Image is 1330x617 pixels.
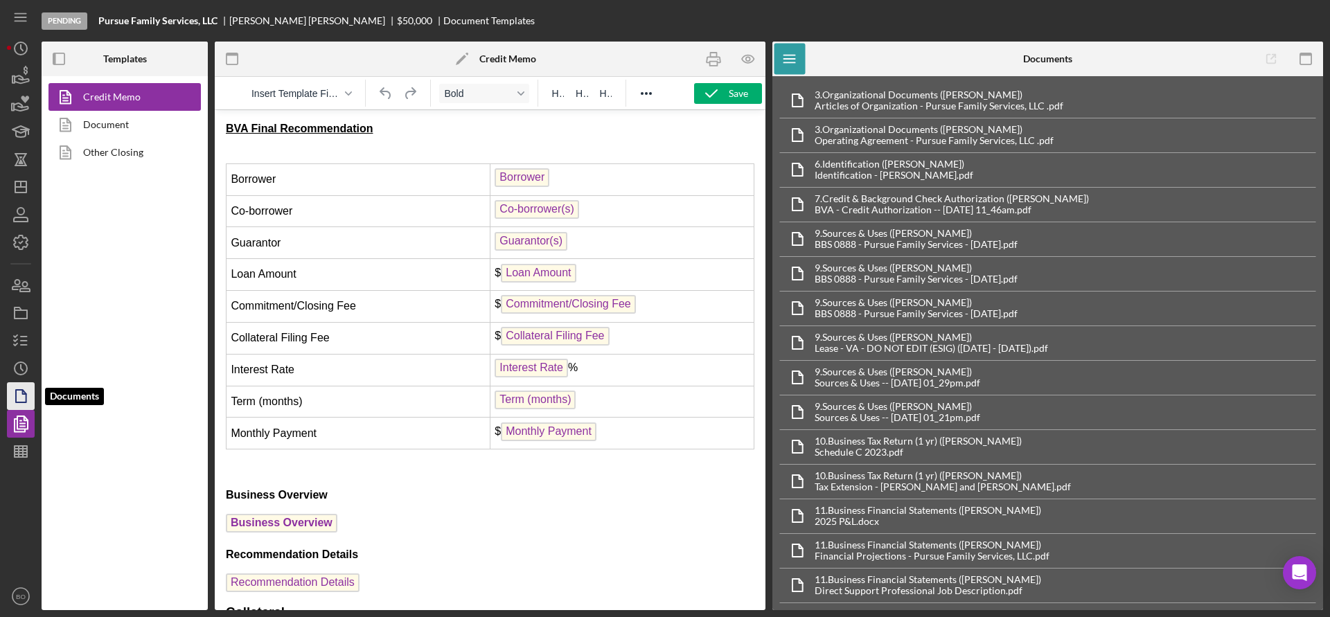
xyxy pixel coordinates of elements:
[570,84,594,103] button: Heading 2
[246,84,357,103] button: Insert Template Field
[815,343,1048,354] div: Lease - VA - DO NOT EDIT (ESIG) ([DATE] - [DATE]).pdf
[815,100,1063,111] div: Articles of Organization - Pursue Family Services, LLC .pdf
[12,180,276,212] td: Commitment/Closing Fee
[815,297,1018,308] div: 9. Sources & Uses ([PERSON_NAME])
[815,447,1022,458] div: Schedule C 2023.pdf
[229,15,397,26] div: [PERSON_NAME] [PERSON_NAME]
[815,159,973,170] div: 6. Identification ([PERSON_NAME])
[479,53,536,64] b: Credit Memo
[815,412,980,423] div: Sources & Uses -- [DATE] 01_21pm.pdf
[12,149,276,181] td: Loan Amount
[815,204,1089,215] div: BVA - Credit Authorization -- [DATE] 11_46am.pdf
[815,366,980,377] div: 9. Sources & Uses ([PERSON_NAME])
[48,83,194,111] a: Credit Memo
[275,244,539,276] td: %
[815,332,1048,343] div: 9. Sources & Uses ([PERSON_NAME])
[280,280,361,299] span: Term (months)
[815,135,1054,146] div: Operating Agreement - Pursue Family Services, LLC .pdf
[552,88,565,99] span: H1
[275,213,539,244] td: $
[815,470,1071,481] div: 10. Business Tax Return (1 yr) ([PERSON_NAME])
[11,438,143,450] strong: Recommendation Details
[1283,556,1316,589] div: Open Intercom Messenger
[815,539,1049,551] div: 11. Business Financial Statements ([PERSON_NAME])
[815,505,1041,516] div: 11. Business Financial Statements ([PERSON_NAME])
[286,217,394,235] span: Collateral Filing Fee
[443,15,535,26] div: Document Templates
[215,110,765,610] iframe: Rich Text Area
[280,249,353,267] span: Interest Rate
[286,154,361,172] span: Loan Amount
[7,582,35,610] button: BO
[11,463,145,482] span: Recommendation Details
[815,585,1041,596] div: Direct Support Professional Job Description.pdf
[11,404,123,422] span: Business Overview
[286,185,421,204] span: Commitment/Closing Fee
[815,308,1018,319] div: BBS 0888 - Pursue Family Services - [DATE].pdf
[815,401,980,412] div: 9. Sources & Uses ([PERSON_NAME])
[815,239,1018,250] div: BBS 0888 - Pursue Family Services - [DATE].pdf
[815,262,1018,274] div: 9. Sources & Uses ([PERSON_NAME])
[815,377,980,388] div: Sources & Uses -- [DATE] 01_29pm.pdf
[576,88,588,99] span: H2
[48,111,194,138] a: Document
[815,574,1041,585] div: 11. Business Financial Statements ([PERSON_NAME])
[547,84,570,103] button: Heading 1
[729,83,748,104] div: Save
[103,53,147,64] b: Templates
[815,551,1049,562] div: Financial Projections - Pursue Family Services, LLC.pdf
[397,15,432,26] div: $50,000
[815,481,1071,492] div: Tax Extension - [PERSON_NAME] and [PERSON_NAME].pdf
[398,84,422,103] button: Redo
[11,494,70,509] span: Collateral
[48,138,194,166] a: Other Closing
[251,88,340,99] span: Insert Template Field
[439,84,529,103] button: Format Bold
[815,516,1041,527] div: 2025 P&L.docx
[280,122,353,141] span: Guarantor(s)
[275,149,539,181] td: $
[12,244,276,276] td: Interest Rate
[815,228,1018,239] div: 9. Sources & Uses ([PERSON_NAME])
[12,307,276,339] td: Monthly Payment
[815,436,1022,447] div: 10. Business Tax Return (1 yr) ([PERSON_NAME])
[600,88,612,99] span: H3
[635,84,658,103] button: Reveal or hide additional toolbar items
[11,379,113,391] strong: Business Overview
[275,180,539,212] td: $
[12,276,276,307] td: Term (months)
[1023,53,1072,64] b: Documents
[815,274,1018,285] div: BBS 0888 - Pursue Family Services - [DATE].pdf
[42,12,87,30] div: Pending
[374,84,398,103] button: Undo
[815,89,1063,100] div: 3. Organizational Documents ([PERSON_NAME])
[12,213,276,244] td: Collateral Filing Fee
[594,84,618,103] button: Heading 3
[445,88,513,99] span: Bold
[16,593,26,600] text: BO
[694,83,762,104] button: Save
[275,307,539,339] td: $
[98,15,218,26] b: Pursue Family Services, LLC
[815,170,973,181] div: Identification - [PERSON_NAME].pdf
[286,312,382,331] span: Monthly Payment
[815,193,1089,204] div: 7. Credit & Background Check Authorization ([PERSON_NAME])
[815,124,1054,135] div: 3. Organizational Documents ([PERSON_NAME])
